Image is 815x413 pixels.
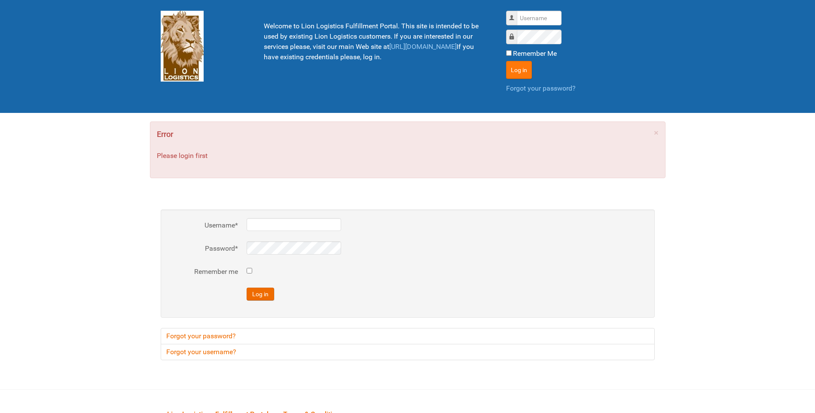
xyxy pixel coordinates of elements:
p: Welcome to Lion Logistics Fulfillment Portal. This site is intended to be used by existing Lion L... [264,21,485,62]
label: Remember Me [513,49,557,59]
p: Please login first [157,151,659,161]
input: Username [517,11,562,25]
label: Password [169,243,238,254]
label: Password [515,32,515,33]
a: Forgot your password? [161,328,655,344]
a: [URL][DOMAIN_NAME] [389,43,457,51]
img: Lion Logistics [161,11,204,82]
h4: Error [157,128,659,140]
a: Lion Logistics [161,42,204,50]
label: Remember me [169,267,238,277]
button: Log in [247,288,274,301]
a: Forgot your password? [506,84,576,92]
button: Log in [506,61,532,79]
label: Username [515,13,515,14]
a: × [654,128,659,137]
a: Forgot your username? [161,344,655,360]
label: Username [169,220,238,231]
